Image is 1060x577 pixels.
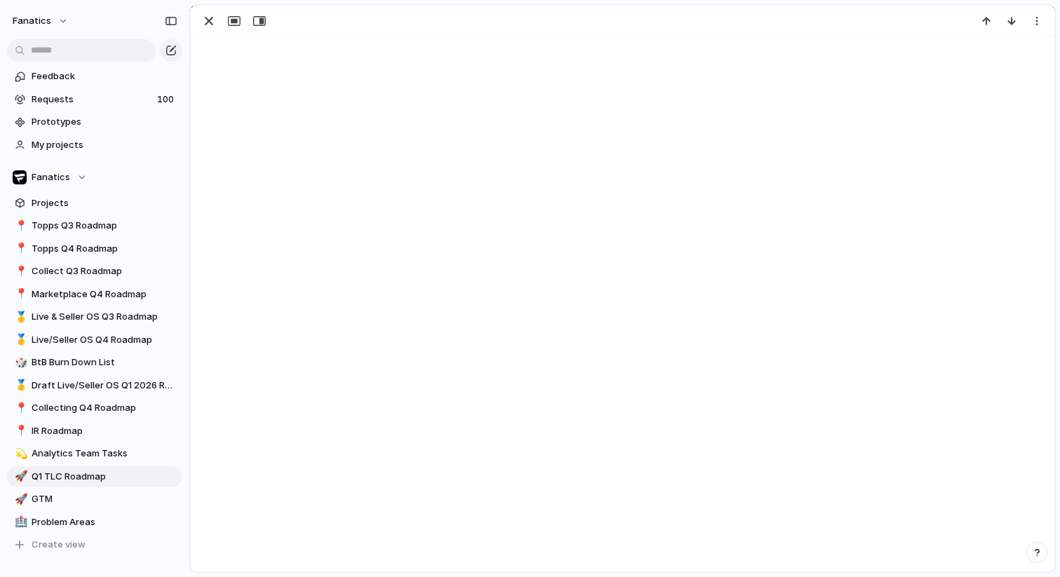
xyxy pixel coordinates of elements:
[15,377,25,393] div: 🥇
[32,170,70,184] span: Fanatics
[15,491,25,508] div: 🚀
[32,333,177,347] span: Live/Seller OS Q4 Roadmap
[15,514,25,530] div: 🏥
[32,264,177,278] span: Collect Q3 Roadmap
[7,89,182,110] a: Requests100
[7,238,182,259] a: 📍Topps Q4 Roadmap
[32,401,177,415] span: Collecting Q4 Roadmap
[7,489,182,510] a: 🚀GTM
[13,515,27,529] button: 🏥
[13,242,27,256] button: 📍
[6,10,76,32] button: fanatics
[15,332,25,348] div: 🥇
[7,512,182,533] a: 🏥Problem Areas
[7,167,182,188] button: Fanatics
[7,261,182,282] a: 📍Collect Q3 Roadmap
[32,538,86,552] span: Create view
[7,111,182,133] a: Prototypes
[32,93,153,107] span: Requests
[15,355,25,371] div: 🎲
[7,215,182,236] a: 📍Topps Q3 Roadmap
[15,423,25,439] div: 📍
[15,264,25,280] div: 📍
[13,401,27,415] button: 📍
[15,446,25,462] div: 💫
[32,196,177,210] span: Projects
[32,492,177,506] span: GTM
[13,333,27,347] button: 🥇
[13,287,27,301] button: 📍
[32,424,177,438] span: IR Roadmap
[7,443,182,464] a: 💫Analytics Team Tasks
[13,14,51,28] span: fanatics
[15,468,25,484] div: 🚀
[13,492,27,506] button: 🚀
[15,240,25,257] div: 📍
[7,284,182,305] a: 📍Marketplace Q4 Roadmap
[13,355,27,369] button: 🎲
[32,515,177,529] span: Problem Areas
[7,421,182,442] a: 📍IR Roadmap
[7,375,182,396] a: 🥇Draft Live/Seller OS Q1 2026 Roadmap
[7,466,182,487] a: 🚀Q1 TLC Roadmap
[157,93,177,107] span: 100
[32,219,177,233] span: Topps Q3 Roadmap
[7,352,182,373] a: 🎲BtB Burn Down List
[7,398,182,419] a: 📍Collecting Q4 Roadmap
[7,306,182,327] a: 🥇Live & Seller OS Q3 Roadmap
[32,115,177,129] span: Prototypes
[15,309,25,325] div: 🥇
[13,379,27,393] button: 🥇
[15,218,25,234] div: 📍
[32,470,177,484] span: Q1 TLC Roadmap
[15,400,25,416] div: 📍
[7,534,182,555] button: Create view
[32,379,177,393] span: Draft Live/Seller OS Q1 2026 Roadmap
[32,355,177,369] span: BtB Burn Down List
[7,193,182,214] a: Projects
[7,66,182,87] a: Feedback
[13,219,27,233] button: 📍
[7,135,182,156] a: My projects
[32,287,177,301] span: Marketplace Q4 Roadmap
[32,69,177,83] span: Feedback
[13,310,27,324] button: 🥇
[32,447,177,461] span: Analytics Team Tasks
[32,310,177,324] span: Live & Seller OS Q3 Roadmap
[13,447,27,461] button: 💫
[32,242,177,256] span: Topps Q4 Roadmap
[13,424,27,438] button: 📍
[7,330,182,351] a: 🥇Live/Seller OS Q4 Roadmap
[15,286,25,302] div: 📍
[32,138,177,152] span: My projects
[13,470,27,484] button: 🚀
[13,264,27,278] button: 📍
